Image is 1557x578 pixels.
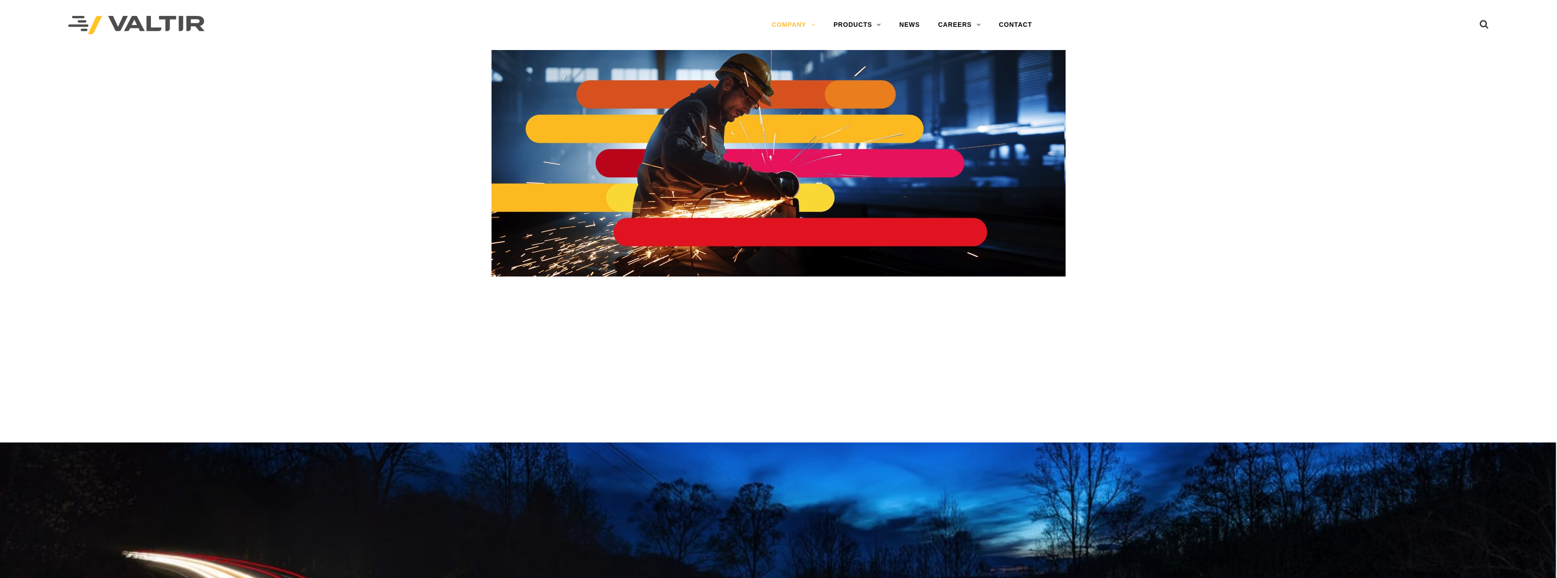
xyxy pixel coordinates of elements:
[990,16,1041,34] a: CONTACT
[929,16,990,34] a: CAREERS
[68,16,205,35] img: Valtir
[824,16,890,34] a: PRODUCTS
[890,16,929,34] a: NEWS
[763,16,825,34] a: COMPANY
